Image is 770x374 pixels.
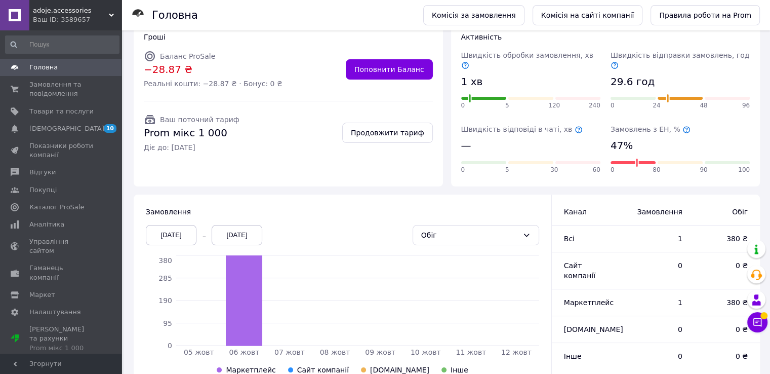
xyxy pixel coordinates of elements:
[104,124,116,133] span: 10
[29,203,84,212] span: Каталог ProSale
[297,366,349,374] span: Сайт компанії
[461,138,471,153] span: —
[564,235,575,243] span: Всi
[423,5,524,25] a: Комісія за замовлення
[703,260,748,271] span: 0 ₴
[461,33,502,41] span: Активність
[456,348,486,356] tspan: 11 жовт
[33,15,121,24] div: Ваш ID: 3589657
[633,234,682,244] span: 1
[742,101,750,110] span: 96
[29,124,104,133] span: [DEMOGRAPHIC_DATA]
[564,325,623,333] span: [DOMAIN_NAME]
[29,237,94,255] span: Управління сайтом
[274,348,305,356] tspan: 07 жовт
[633,324,682,334] span: 0
[611,125,691,133] span: Замовлень з ЕН, %
[29,344,94,353] div: Prom мікс 1 000
[160,52,215,60] span: Баланс ProSale
[703,234,748,244] span: 380 ₴
[212,225,262,245] div: [DATE]
[342,123,433,143] a: Продовжити тариф
[611,74,655,89] span: 29.6 год
[611,51,749,69] span: Швидкість відправки замовлень, год
[29,63,58,72] span: Головна
[184,348,214,356] tspan: 05 жовт
[703,351,748,361] span: 0 ₴
[747,312,767,332] button: Чат з покупцем
[703,207,748,217] span: Обіг
[592,166,600,174] span: 60
[611,101,615,110] span: 0
[703,324,748,334] span: 0 ₴
[29,80,94,98] span: Замовлення та повідомлення
[33,6,109,15] span: adoje.accessories
[461,166,465,174] span: 0
[144,79,282,89] span: Реальні кошти: −28.87 ₴ · Бонус: 0 ₴
[505,166,509,174] span: 5
[29,220,64,229] span: Аналітика
[411,348,441,356] tspan: 10 жовт
[158,274,172,282] tspan: 285
[564,298,614,307] span: Маркетплейс
[29,264,94,282] span: Гаманець компанії
[633,297,682,308] span: 1
[346,59,433,80] a: Поповнити Баланс
[548,101,560,110] span: 120
[144,126,239,140] span: Prom мікс 1 000
[29,308,81,317] span: Налаштування
[611,138,633,153] span: 47%
[700,166,707,174] span: 90
[29,325,94,353] span: [PERSON_NAME] та рахунки
[421,230,518,241] div: Обіг
[611,166,615,174] span: 0
[158,256,172,265] tspan: 380
[653,166,660,174] span: 80
[229,348,259,356] tspan: 06 жовт
[633,260,682,271] span: 0
[29,168,56,177] span: Відгуки
[370,366,429,374] span: [DOMAIN_NAME]
[550,166,558,174] span: 30
[29,107,94,116] span: Товари та послуги
[144,33,166,41] span: Гроші
[564,261,595,280] span: Сайт компанії
[168,342,172,350] tspan: 0
[501,348,532,356] tspan: 12 жовт
[589,101,600,110] span: 240
[146,208,191,216] span: Замовлення
[564,208,587,216] span: Канал
[461,74,483,89] span: 1 хв
[533,5,643,25] a: Комісія на сайті компанії
[633,351,682,361] span: 0
[451,366,468,374] span: Інше
[633,207,682,217] span: Замовлення
[226,366,275,374] span: Маркетплейс
[29,290,55,300] span: Маркет
[461,125,583,133] span: Швидкість відповіді в чаті, хв
[703,297,748,308] span: 380 ₴
[152,9,198,21] h1: Головна
[653,101,660,110] span: 24
[5,35,119,54] input: Пошук
[160,116,239,124] span: Ваш поточний тариф
[365,348,395,356] tspan: 09 жовт
[320,348,350,356] tspan: 08 жовт
[29,185,57,195] span: Покупці
[144,62,282,77] span: −28.87 ₴
[700,101,707,110] span: 48
[158,296,172,305] tspan: 190
[651,5,760,25] a: Правила роботи на Prom
[461,101,465,110] span: 0
[461,51,593,69] span: Швидкість обробки замовлення, хв
[146,225,196,245] div: [DATE]
[29,141,94,160] span: Показники роботи компанії
[738,166,750,174] span: 100
[505,101,509,110] span: 5
[564,352,582,360] span: Інше
[163,319,172,327] tspan: 95
[144,142,239,153] span: Діє до: [DATE]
